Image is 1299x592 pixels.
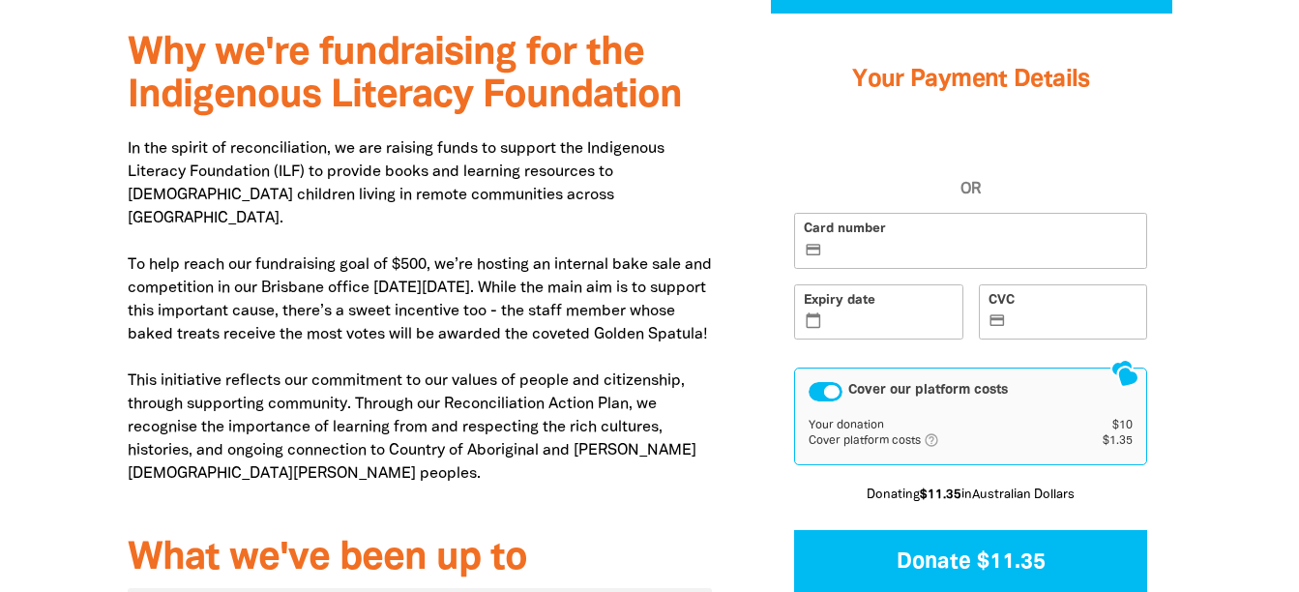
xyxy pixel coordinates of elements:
[826,243,1137,259] iframe: Secure card number input frame
[920,489,961,501] b: $11.35
[128,538,713,580] h3: What we've been up to
[794,42,1147,119] h3: Your Payment Details
[794,134,1147,178] iframe: PayPal-paypal
[128,36,682,114] span: Why we're fundraising for the Indigenous Literacy Foundation
[826,314,954,331] iframe: Secure expiration date input frame
[809,382,842,401] button: Cover our platform costs
[1011,314,1138,331] iframe: Secure CVC input frame
[1074,432,1134,450] td: $1.35
[128,137,713,509] p: In the spirit of reconciliation, we are raising funds to support the Indigenous Literacy Foundati...
[794,178,1147,201] span: OR
[794,487,1147,506] p: Donating in Australian Dollars
[809,432,1073,450] td: Cover platform costs
[924,432,955,448] i: help_outlined
[1074,418,1134,433] td: $10
[809,418,1073,433] td: Your donation
[989,312,1007,330] i: credit_card
[805,242,823,259] i: credit_card
[805,312,823,330] i: calendar_today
